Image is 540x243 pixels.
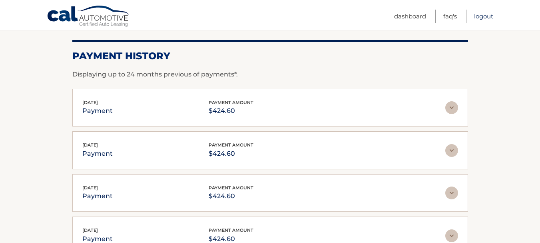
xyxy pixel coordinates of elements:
[445,144,458,157] img: accordion-rest.svg
[209,227,253,233] span: payment amount
[82,185,98,191] span: [DATE]
[82,142,98,148] span: [DATE]
[82,100,98,105] span: [DATE]
[209,185,253,191] span: payment amount
[72,70,468,79] p: Displaying up to 24 months previous of payments*.
[445,187,458,199] img: accordion-rest.svg
[474,10,493,23] a: Logout
[82,227,98,233] span: [DATE]
[443,10,457,23] a: FAQ's
[209,100,253,105] span: payment amount
[82,105,113,116] p: payment
[445,101,458,114] img: accordion-rest.svg
[209,142,253,148] span: payment amount
[72,50,468,62] h2: Payment History
[209,148,253,159] p: $424.60
[209,191,253,202] p: $424.60
[82,148,113,159] p: payment
[47,5,131,28] a: Cal Automotive
[394,10,426,23] a: Dashboard
[209,105,253,116] p: $424.60
[82,191,113,202] p: payment
[445,229,458,242] img: accordion-rest.svg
